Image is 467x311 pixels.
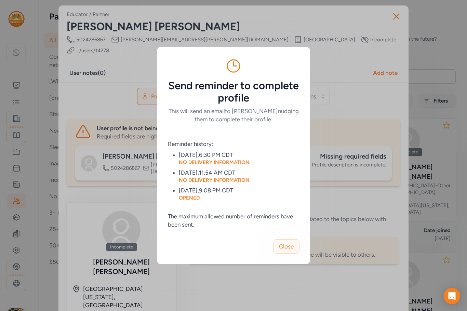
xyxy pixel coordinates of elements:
[168,80,299,104] h5: Send reminder to complete profile
[444,288,460,304] div: Open Intercom Messenger
[179,186,299,194] div: [DATE] , 9:08 PM CDT
[169,108,299,123] span: This will send an email to [PERSON_NAME] nudging them to complete their profile.
[168,140,299,148] h3: Reminder history:
[179,151,299,159] div: [DATE] , 6:30 PM CDT
[273,239,299,254] button: Close
[179,177,299,184] div: No delivery information
[279,242,294,251] span: Close
[179,159,299,166] div: No delivery information
[168,212,299,229] div: The maximum allowed number of reminders have been sent.
[179,194,299,201] div: Opened
[179,168,299,177] div: [DATE] , 11:54 AM CDT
